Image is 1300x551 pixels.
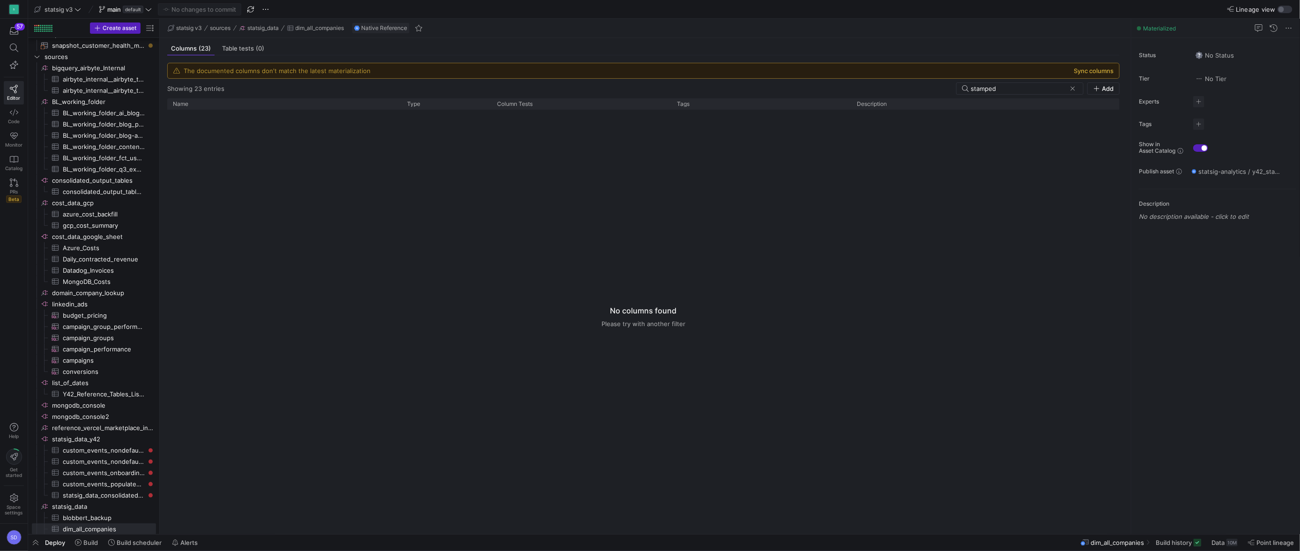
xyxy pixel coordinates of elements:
[52,400,155,411] span: mongodb_console​​​​​​​​
[90,22,141,34] button: Create asset
[32,310,156,321] div: Press SPACE to select this row.
[52,299,155,310] span: linkedin_ads​​​​​​​​
[32,242,156,253] div: Press SPACE to select this row.
[4,128,24,151] a: Monitor
[32,141,156,152] div: Press SPACE to select this row.
[32,343,156,355] a: campaign_performance​​​​​​​​​
[32,287,156,298] a: domain_company_lookup​​​​​​​​
[32,456,156,467] div: Press SPACE to select this row.
[165,22,204,34] button: statsig v3
[45,52,155,62] span: sources
[1139,98,1186,105] span: Experts
[32,411,156,422] a: mongodb_console2​​​​​​​​
[32,231,156,242] div: Press SPACE to select this row.
[1139,213,1296,220] p: No description available - click to edit
[173,101,188,107] span: Name
[171,45,211,52] span: Columns
[32,388,156,400] a: Y42_Reference_Tables_List_of_dates​​​​​​​​​
[32,242,156,253] a: Azure_Costs​​​​​​​​​
[1244,535,1298,551] button: Point lineage
[63,490,145,501] span: statsig_data_consolidated_console_metering​​​​​​​​​
[10,189,18,194] span: PRs
[32,478,156,490] a: custom_events_populated_pulse​​​​​​​​​
[237,22,281,34] button: statsig_data
[63,254,145,265] span: Daily_contracted_revenue​​​​​​​​​
[32,422,156,433] div: Press SPACE to select this row.
[63,468,145,478] span: custom_events_onboarding_path​​​​​​​​​
[4,175,24,207] a: PRsBeta
[210,25,231,31] span: sources
[7,530,22,545] div: SD
[1196,75,1203,82] img: No tier
[107,6,121,13] span: main
[6,195,22,203] span: Beta
[1074,67,1114,74] button: Sync columns
[52,411,155,422] span: mongodb_console2​​​​​​​​
[222,45,264,52] span: Table tests
[5,142,22,148] span: Monitor
[63,119,145,130] span: BL_working_folder_blog_posts_with_authors​​​​​​​​​
[4,22,24,39] button: 57
[32,197,156,208] div: Press SPACE to select this row.
[63,333,145,343] span: campaign_groups​​​​​​​​​
[296,25,344,31] span: dim_all_companies
[32,366,156,377] div: Press SPACE to select this row.
[32,377,156,388] a: list_of_dates​​​​​​​​
[123,6,143,13] span: default
[52,175,155,186] span: consolidated_output_tables​​​​​​​​
[63,220,145,231] span: gcp_cost_summary​​​​​​​​​
[71,535,102,551] button: Build
[971,85,1066,92] input: Search for columns
[63,344,145,355] span: campaign_performance​​​​​​​​​
[32,220,156,231] a: gcp_cost_summary​​​​​​​​​
[32,298,156,310] div: Press SPACE to select this row.
[32,445,156,456] div: Press SPACE to select this row.
[1256,539,1294,546] span: Point lineage
[1207,535,1242,551] button: Data10M
[1211,539,1225,546] span: Data
[32,152,156,164] div: Press SPACE to select this row.
[52,40,145,51] span: snapshot_customer_health_metrics​​​​​​​
[1091,539,1144,546] span: dim_all_companies
[32,96,156,107] a: BL_working_folder​​​​​​​​
[32,355,156,366] div: Press SPACE to select this row.
[32,265,156,276] a: Datadog_Invoices​​​​​​​​​
[63,355,145,366] span: campaigns​​​​​​​​​
[8,433,20,439] span: Help
[63,456,145,467] span: custom_events_nondefault_mex_query​​​​​​​​​
[32,456,156,467] a: custom_events_nondefault_mex_query​​​​​​​​​
[32,186,156,197] div: Press SPACE to select this row.
[32,175,156,186] a: consolidated_output_tables​​​​​​​​
[857,101,887,107] span: Description
[4,1,24,17] a: S
[63,209,145,220] span: azure_cost_backfill​​​​​​​​​
[1087,82,1120,95] button: Add
[1139,141,1175,154] span: Show in Asset Catalog
[497,101,533,107] span: Column Tests
[4,490,24,520] a: Spacesettings
[32,355,156,366] a: campaigns​​​​​​​​​
[32,523,156,535] a: dim_all_companies​​​​​​​​​
[1156,539,1192,546] span: Build history
[32,107,156,119] div: Press SPACE to select this row.
[63,513,145,523] span: blobbert_backup​​​​​​​​​
[32,512,156,523] a: blobbert_backup​​​​​​​​​
[117,539,162,546] span: Build scheduler
[32,276,156,287] a: MongoDB_Costs​​​​​​​​​
[103,25,136,31] span: Create asset
[15,23,25,30] div: 57
[52,423,155,433] span: reference_vercel_marketplace_installs​​​​​​​​
[1236,6,1276,13] span: Lineage view
[32,85,156,96] div: Press SPACE to select this row.
[4,151,24,175] a: Catalog
[167,85,224,92] div: Showing 23 entries
[32,298,156,310] a: linkedin_ads​​​​​​​​
[677,101,690,107] span: Tags
[208,22,233,34] button: sources
[32,377,156,388] div: Press SPACE to select this row.
[32,467,156,478] a: custom_events_onboarding_path​​​​​​​​​
[4,81,24,104] a: Editor
[32,433,156,445] a: statsig_data_y42​​​​​​​​
[32,96,156,107] div: Press SPACE to select this row.
[32,422,156,433] a: reference_vercel_marketplace_installs​​​​​​​​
